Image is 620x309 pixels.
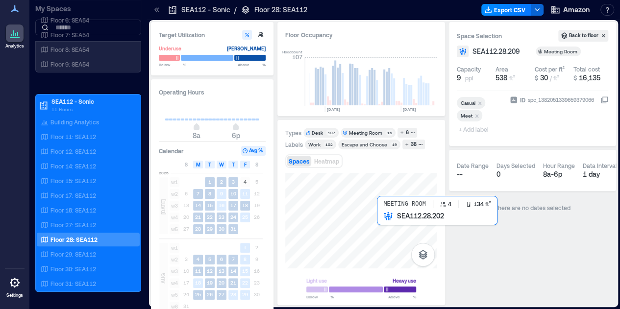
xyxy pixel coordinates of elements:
text: 3 [232,179,235,185]
span: M [196,161,200,168]
span: 8a [193,131,200,140]
button: Export CSV [481,4,531,16]
button: 6 [397,128,417,138]
p: Floor 29: SEA112 [50,250,96,258]
p: Floor 18: SEA112 [50,206,96,214]
span: F [244,161,247,168]
text: 20 [219,280,224,285]
span: 2025 [159,170,169,176]
p: Floor 7: SEA54 [50,31,89,39]
h3: Target Utilization [159,30,266,40]
p: Floor 12: SEA112 [50,147,96,155]
span: 30 [540,73,547,82]
p: Analytics [5,43,24,49]
text: 25 [242,214,248,220]
div: 107 [326,130,337,136]
div: Date Range [457,162,489,169]
text: 8 [244,256,247,262]
text: 9 [220,190,223,196]
text: 7 [197,190,199,196]
div: Types [285,129,301,137]
text: 25 [195,291,201,297]
span: AUG [159,273,167,284]
div: Capacity [457,65,481,73]
text: 21 [195,214,201,220]
text: 6 [220,256,223,262]
span: w4 [170,213,179,222]
div: Light use [306,276,327,285]
div: Casual [461,99,475,106]
div: Data Interval [583,162,617,169]
span: w5 [170,224,179,234]
button: IDspc_1382051339659379066 [600,96,608,104]
text: 30 [219,226,224,232]
text: 11 [195,268,201,274]
div: Floor Occupancy [285,30,437,40]
button: Back to floor [558,30,608,42]
div: Area [496,65,508,73]
span: T [232,161,235,168]
span: ft² [509,74,515,81]
text: 5 [208,256,211,262]
text: 18 [242,202,248,208]
text: 7 [232,256,235,262]
p: Floor 11: SEA112 [50,133,96,141]
div: Meeting Room [349,129,382,136]
div: Total cost [573,65,600,73]
span: S [255,161,258,168]
button: Amazon [547,2,593,18]
span: w3 [170,266,179,276]
p: Floor 8: SEA54 [50,46,89,53]
p: Floor 27: SEA112 [50,221,96,229]
text: 29 [207,226,213,232]
span: Spaces [289,158,309,165]
div: 0 [496,169,535,179]
span: S [185,161,188,168]
span: $ [573,74,577,81]
span: There are no dates selected [495,204,570,211]
text: 21 [230,280,236,285]
p: My Spaces [35,4,141,14]
span: SEA112.28.209 [472,47,520,56]
text: 18 [195,280,201,285]
span: $ [534,74,538,81]
div: Remove Casual [475,99,485,106]
div: [PERSON_NAME] [227,44,266,53]
div: Work [308,141,321,148]
span: [DATE] [159,199,167,214]
div: 102 [323,142,334,147]
div: Meet [461,112,472,119]
text: 2 [220,179,223,185]
div: Cost per ft² [534,65,564,73]
span: w1 [170,243,179,253]
text: 10 [230,190,236,196]
div: Meeting Room [544,48,579,55]
text: [DATE] [327,107,340,112]
span: Above % [238,62,266,68]
text: 22 [242,280,248,285]
span: w3 [170,201,179,211]
button: Meeting Room [536,47,593,56]
p: Building Analytics [50,118,99,126]
div: 6 [404,128,410,137]
text: 15 [207,202,213,208]
span: ppl [465,74,473,82]
span: 6p [232,131,240,140]
a: Analytics [2,22,27,52]
text: 1 [244,244,247,250]
span: w2 [170,189,179,199]
p: Floor 31: SEA112 [50,280,96,287]
p: Floor 9: SEA54 [50,60,89,68]
div: Labels [285,141,303,148]
a: Settings [3,271,26,301]
text: 28 [195,226,201,232]
p: Floor 28: SEA112 [50,236,98,243]
div: 19 [390,142,398,147]
p: Settings [6,292,23,298]
text: 24 [230,214,236,220]
p: Floor 17: SEA112 [50,191,96,199]
div: Remove Meet [472,112,482,119]
p: SEA112 - Sonic [51,97,134,105]
text: 11 [242,190,248,196]
text: 16 [219,202,224,208]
